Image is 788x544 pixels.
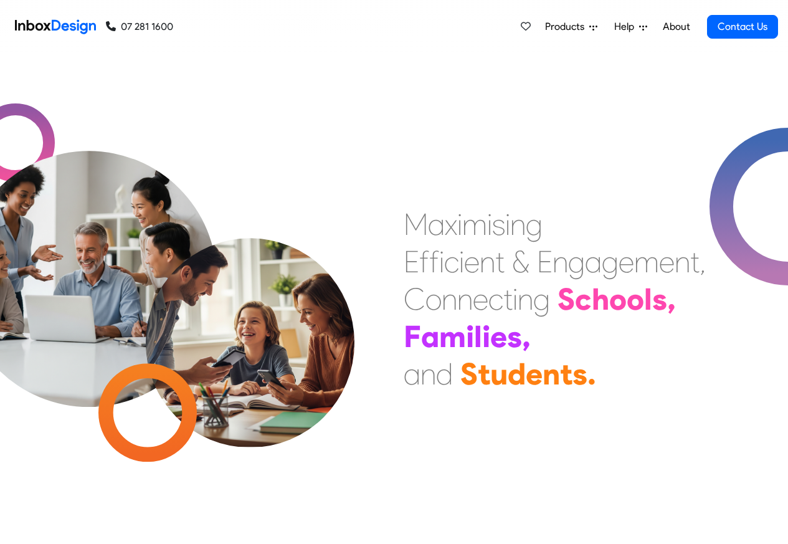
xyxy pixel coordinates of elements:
div: f [419,243,429,280]
div: t [478,355,490,393]
div: E [404,243,419,280]
div: s [507,318,522,355]
div: , [700,243,706,280]
div: g [533,280,550,318]
div: n [510,206,526,243]
div: . [587,355,596,393]
span: Products [545,19,589,34]
a: About [659,14,693,39]
span: Help [614,19,639,34]
div: s [492,206,505,243]
div: x [445,206,457,243]
div: , [667,280,676,318]
div: o [609,280,627,318]
div: a [585,243,602,280]
div: i [457,206,462,243]
div: t [495,243,505,280]
div: e [619,243,634,280]
div: f [429,243,439,280]
div: d [436,355,453,393]
div: e [473,280,488,318]
a: Help [609,14,652,39]
div: i [505,206,510,243]
div: n [442,280,457,318]
div: g [602,243,619,280]
div: a [404,355,420,393]
a: 07 281 1600 [106,19,173,34]
div: i [482,318,490,355]
div: l [644,280,652,318]
div: s [572,355,587,393]
div: n [457,280,473,318]
img: parents_with_child.png [120,186,381,447]
div: S [460,355,478,393]
div: g [568,243,585,280]
a: Products [540,14,602,39]
div: m [462,206,487,243]
div: o [425,280,442,318]
div: e [526,355,543,393]
div: i [459,243,464,280]
div: i [439,243,444,280]
div: e [659,243,675,280]
div: , [522,318,531,355]
div: c [575,280,592,318]
div: e [490,318,507,355]
div: i [513,280,518,318]
div: Maximising Efficient & Engagement, Connecting Schools, Families, and Students. [404,206,706,393]
a: Contact Us [707,15,778,39]
div: c [488,280,503,318]
div: n [543,355,560,393]
div: t [503,280,513,318]
div: C [404,280,425,318]
div: m [439,318,466,355]
div: c [444,243,459,280]
div: t [560,355,572,393]
div: n [480,243,495,280]
div: g [526,206,543,243]
div: F [404,318,421,355]
div: n [553,243,568,280]
div: M [404,206,428,243]
div: & [512,243,529,280]
div: l [474,318,482,355]
div: e [464,243,480,280]
div: i [487,206,492,243]
div: a [428,206,445,243]
div: h [592,280,609,318]
div: n [518,280,533,318]
div: a [421,318,439,355]
div: s [652,280,667,318]
div: i [466,318,474,355]
div: o [627,280,644,318]
div: d [508,355,526,393]
div: n [675,243,690,280]
div: n [420,355,436,393]
div: E [537,243,553,280]
div: S [558,280,575,318]
div: m [634,243,659,280]
div: u [490,355,508,393]
div: t [690,243,700,280]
